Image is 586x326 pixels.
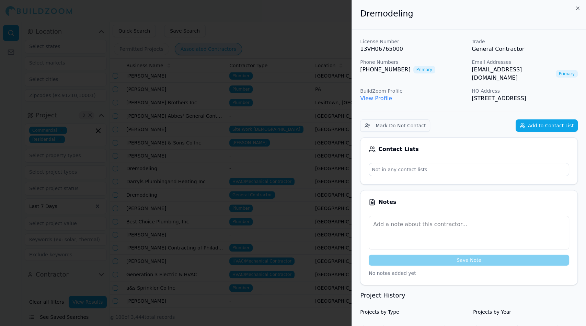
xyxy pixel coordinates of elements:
p: Trade [472,38,578,45]
p: Email Addresses [472,59,578,66]
a: View Profile [360,95,392,102]
span: Primary [556,70,578,78]
p: Not in any contact lists [369,163,569,176]
p: 13VH06765000 [360,45,466,53]
div: Notes [369,199,569,206]
h4: Projects by Type [360,308,465,315]
span: Primary [413,66,435,73]
p: [STREET_ADDRESS] [472,94,578,103]
h4: Projects by Year [473,308,578,315]
p: BuildZoom Profile [360,88,466,94]
p: License Number [360,38,466,45]
p: General Contractor [472,45,578,53]
h3: Project History [360,291,578,300]
button: Mark Do Not Contact [360,119,430,132]
button: Add to Contact List [516,119,578,132]
p: No notes added yet [369,270,569,277]
h2: Dremodeling [360,8,578,19]
p: HQ Address [472,88,578,94]
p: Phone Numbers [360,59,466,66]
a: [PHONE_NUMBER] [360,66,411,74]
div: Contact Lists [369,146,569,153]
a: [EMAIL_ADDRESS][DOMAIN_NAME] [472,66,553,82]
